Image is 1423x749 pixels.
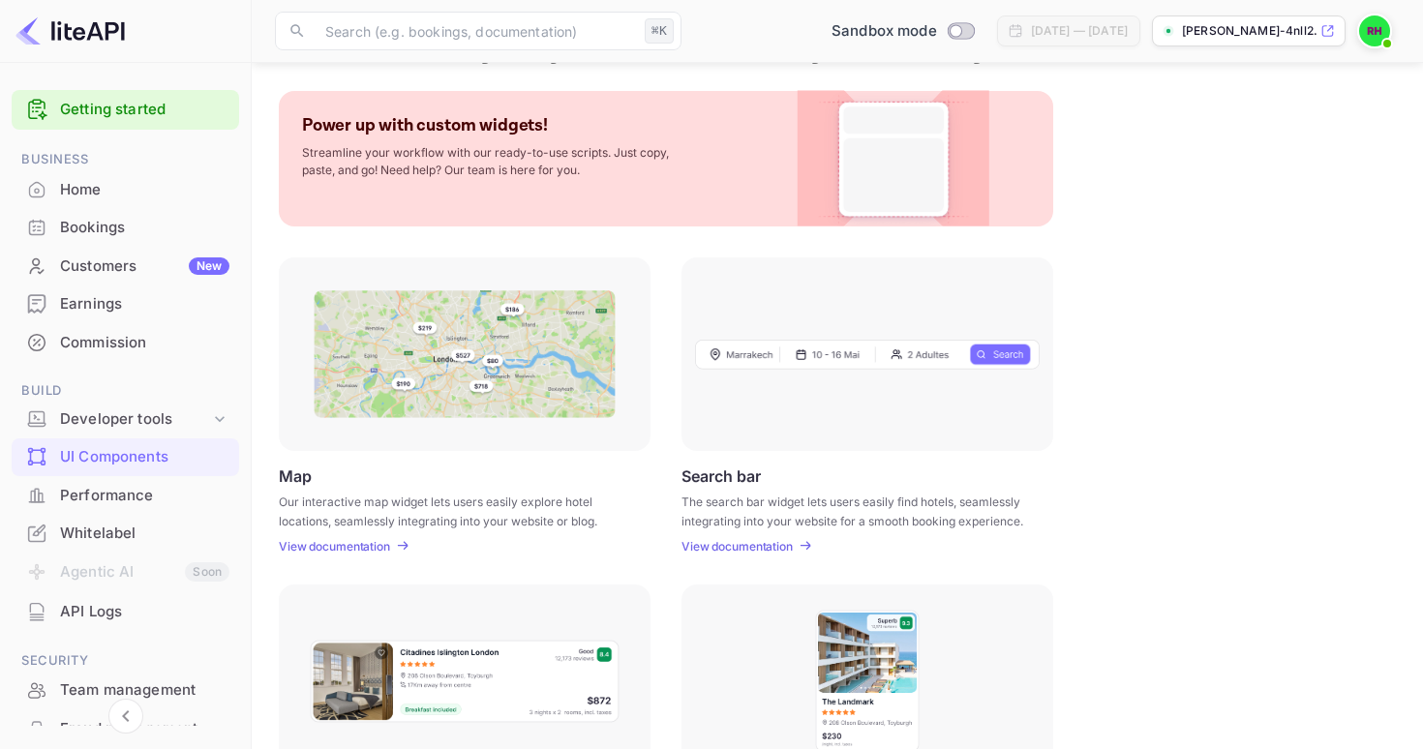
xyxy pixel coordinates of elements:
p: View documentation [681,539,793,554]
p: [PERSON_NAME]-4nll2.... [1182,22,1317,40]
div: UI Components [60,446,229,468]
span: Sandbox mode [832,20,937,43]
span: Build [12,380,239,402]
img: LiteAPI logo [15,15,125,46]
p: The search bar widget lets users easily find hotels, seamlessly integrating into your website for... [681,493,1029,527]
a: API Logs [12,593,239,629]
a: Getting started [60,99,229,121]
a: Commission [12,324,239,360]
div: Team management [12,672,239,709]
div: [DATE] — [DATE] [1031,22,1128,40]
p: Map [279,466,312,485]
div: Fraud management [60,718,229,740]
img: Search Frame [695,339,1040,370]
div: Commission [60,332,229,354]
img: Map Frame [314,290,616,418]
img: Custom Widget PNG [815,91,972,226]
a: Performance [12,477,239,513]
p: Search bar [681,466,761,485]
a: View documentation [279,539,396,554]
div: Getting started [12,90,239,130]
div: Developer tools [12,403,239,436]
div: Switch to Production mode [824,20,982,43]
div: Commission [12,324,239,362]
div: Customers [60,255,229,278]
div: Whitelabel [12,515,239,553]
div: Whitelabel [60,523,229,545]
p: View documentation [279,539,390,554]
div: Home [60,179,229,201]
div: ⌘K [645,18,674,44]
p: Power up with custom widgets! [302,114,548,136]
a: Fraud management [12,710,239,746]
div: Performance [12,477,239,515]
a: View documentation [681,539,799,554]
a: Whitelabel [12,515,239,551]
img: Ruben van Herck [1359,15,1390,46]
div: Earnings [12,285,239,323]
div: Home [12,171,239,209]
a: UI Components [12,438,239,474]
span: Business [12,149,239,170]
div: API Logs [60,601,229,623]
div: Developer tools [60,408,210,431]
a: Earnings [12,285,239,321]
div: CustomersNew [12,248,239,285]
p: Our interactive map widget lets users easily explore hotel locations, seamlessly integrating into... [279,493,626,527]
img: Horizontal hotel card Frame [309,639,621,724]
a: Home [12,171,239,207]
p: Streamline your workflow with our ready-to-use scripts. Just copy, paste, and go! Need help? Our ... [302,144,689,179]
div: Team management [60,679,229,702]
div: Performance [60,485,229,507]
div: API Logs [12,593,239,631]
a: Team management [12,672,239,707]
div: Earnings [60,293,229,315]
a: CustomersNew [12,248,239,284]
span: Security [12,650,239,672]
div: New [189,257,229,275]
div: UI Components [12,438,239,476]
div: Bookings [60,217,229,239]
button: Collapse navigation [108,699,143,734]
div: Bookings [12,209,239,247]
input: Search (e.g. bookings, documentation) [314,12,637,50]
a: Bookings [12,209,239,245]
